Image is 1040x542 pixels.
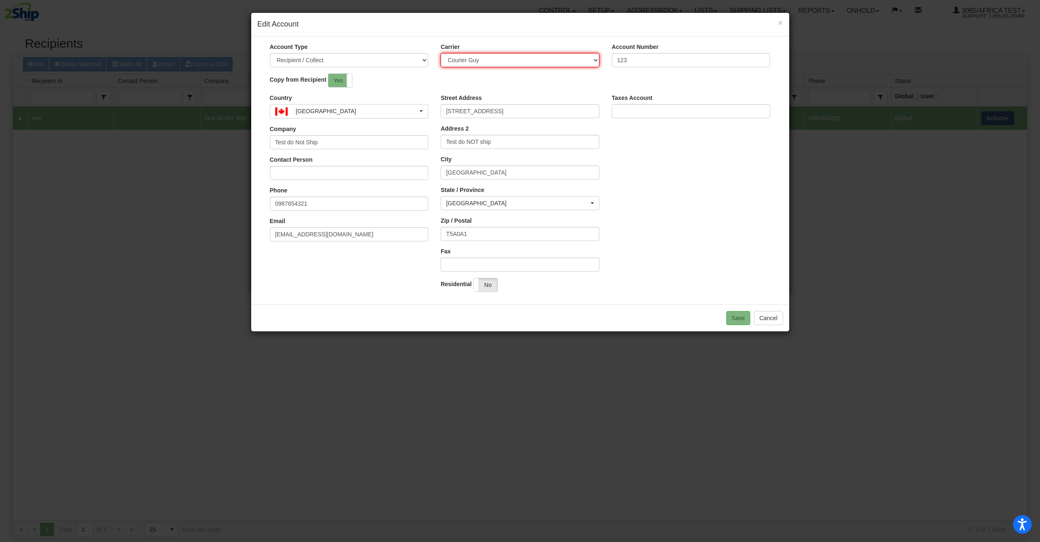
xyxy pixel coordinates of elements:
[778,18,783,27] button: Close
[446,199,589,207] div: [GEOGRAPHIC_DATA]
[441,186,484,194] label: State / Province
[612,94,652,102] label: Taxes Account
[726,311,750,325] button: Save
[328,74,352,87] label: Yes
[441,94,482,102] label: Street Address
[441,216,472,225] label: Zip / Postal
[441,247,451,255] label: Fax
[270,156,313,164] label: Contact Person
[754,311,783,325] button: Cancel
[296,107,356,115] div: [GEOGRAPHIC_DATA]
[270,75,327,84] label: Copy from Recipient
[257,19,783,30] h4: Edit Account
[441,124,469,133] label: Address 2
[474,278,497,292] label: No
[441,155,451,163] label: City
[778,18,783,27] span: ×
[270,94,292,102] label: Country
[441,43,460,51] label: Carrier
[270,125,296,133] label: Company
[270,43,308,51] label: Account Type
[270,217,285,225] label: Email
[612,43,659,51] label: Account Number
[275,107,288,116] img: kR4ABAHxxYPgLzAdZAAAAAElFTkSuQmCC
[270,186,288,194] label: Phone
[270,104,429,119] button: CANADA
[441,280,472,288] label: Residential
[441,196,599,210] button: ALBERTA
